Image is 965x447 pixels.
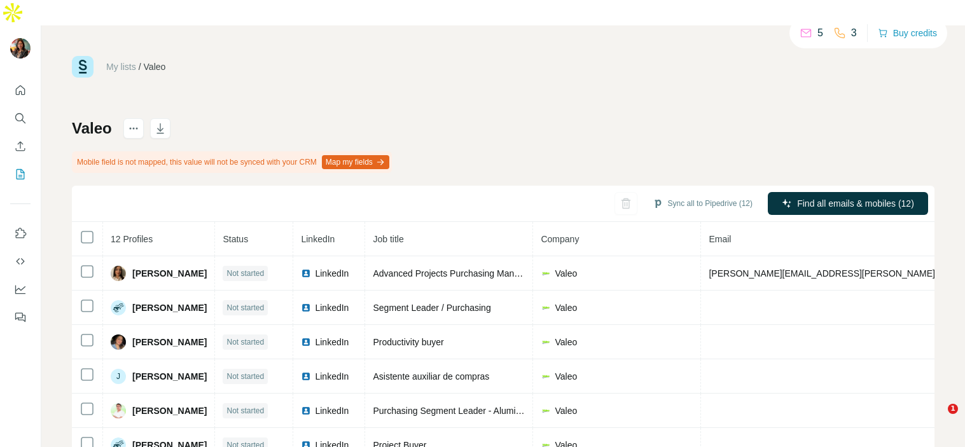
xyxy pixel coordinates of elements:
[555,370,577,383] span: Valeo
[10,38,31,58] img: Avatar
[315,267,349,280] span: LinkedIn
[10,163,31,186] button: My lists
[10,306,31,329] button: Feedback
[10,222,31,245] button: Use Surfe on LinkedIn
[223,234,248,244] span: Status
[10,107,31,130] button: Search
[111,403,126,418] img: Avatar
[315,370,349,383] span: LinkedIn
[555,301,577,314] span: Valeo
[123,118,144,139] button: actions
[301,234,335,244] span: LinkedIn
[541,371,551,382] img: company-logo
[373,371,489,382] span: Asistente auxiliar de compras
[301,406,311,416] img: LinkedIn logo
[111,369,126,384] div: J
[132,336,207,348] span: [PERSON_NAME]
[541,268,551,279] img: company-logo
[922,404,952,434] iframe: Intercom live chat
[851,25,857,41] p: 3
[817,25,823,41] p: 5
[541,406,551,416] img: company-logo
[541,303,551,313] img: company-logo
[72,151,392,173] div: Mobile field is not mapped, this value will not be synced with your CRM
[10,135,31,158] button: Enrich CSV
[315,404,349,417] span: LinkedIn
[301,337,311,347] img: LinkedIn logo
[226,405,264,416] span: Not started
[555,267,577,280] span: Valeo
[72,56,94,78] img: Surfe Logo
[139,60,141,73] li: /
[10,250,31,273] button: Use Surfe API
[226,268,264,279] span: Not started
[948,404,958,414] span: 1
[322,155,389,169] button: Map my fields
[541,234,579,244] span: Company
[111,334,126,350] img: Avatar
[106,62,136,72] a: My lists
[10,79,31,102] button: Quick start
[373,406,581,416] span: Purchasing Segment Leader - Aluminum Die Casting
[301,268,311,279] img: LinkedIn logo
[878,24,937,42] button: Buy credits
[226,371,264,382] span: Not started
[797,197,914,210] span: Find all emails & mobiles (12)
[132,404,207,417] span: [PERSON_NAME]
[132,267,207,280] span: [PERSON_NAME]
[132,301,207,314] span: [PERSON_NAME]
[111,266,126,281] img: Avatar
[555,404,577,417] span: Valeo
[315,301,349,314] span: LinkedIn
[644,194,761,213] button: Sync all to Pipedrive (12)
[132,370,207,383] span: [PERSON_NAME]
[226,336,264,348] span: Not started
[226,302,264,313] span: Not started
[768,192,928,215] button: Find all emails & mobiles (12)
[373,337,443,347] span: Productivity buyer
[373,303,490,313] span: Segment Leader / Purchasing
[315,336,349,348] span: LinkedIn
[72,118,112,139] h1: Valeo
[144,60,166,73] div: Valeo
[709,234,731,244] span: Email
[10,278,31,301] button: Dashboard
[301,371,311,382] img: LinkedIn logo
[111,234,153,244] span: 12 Profiles
[111,300,126,315] img: Avatar
[301,303,311,313] img: LinkedIn logo
[541,337,551,347] img: company-logo
[373,268,532,279] span: Advanced Projects Purchasing Manager
[555,336,577,348] span: Valeo
[373,234,403,244] span: Job title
